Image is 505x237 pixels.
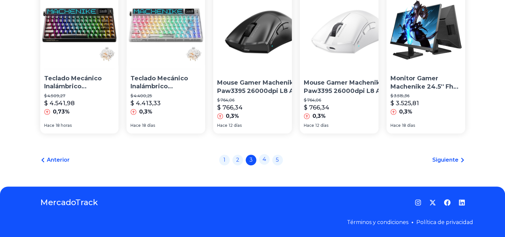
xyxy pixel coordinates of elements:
[217,103,243,112] p: $ 766,34
[142,123,155,128] span: 18 días
[429,199,436,206] a: Twitter
[399,108,412,116] p: 0,3%
[315,123,328,128] span: 12 días
[390,123,401,128] span: Hace
[44,74,115,91] p: Teclado Mecánico Inalámbrico Machenike Kt84 With Pixel&tft Hd Screen Rgb Teclado 3/5 Pins Hot-swa...
[432,156,465,164] a: Siguiente
[304,103,329,112] p: $ 766,34
[217,79,308,95] p: Mouse Gamer Machenike Paw3395 26000dpi L8 Air [PERSON_NAME] Optico Ergonomico Inalámbrico(bluetoo...
[312,112,326,120] p: 0,3%
[130,99,161,108] p: $ 4.413,33
[232,155,243,165] a: 2
[272,155,283,165] a: 5
[217,123,227,128] span: Hace
[44,123,54,128] span: Hace
[347,219,408,225] a: Términos y condiciones
[415,199,421,206] a: Instagram
[259,154,270,165] a: 4
[47,156,70,164] span: Anterior
[229,123,242,128] span: 12 días
[130,93,201,99] p: $ 4.400,25
[44,93,115,99] p: $ 4.509,27
[219,155,230,165] a: 1
[432,156,459,164] span: Siguiente
[459,199,465,206] a: LinkedIn
[304,79,394,95] p: Mouse Gamer Machenike Paw3395 26000dpi L8 Air [PERSON_NAME] Optico Ergonomico Inalámbrico(bluetoo...
[390,74,461,91] p: Monitor Gamer Machenike 24.5'' Fhd 240hz 400nit 1ms Para Pc
[56,123,72,128] span: 18 horas
[390,93,461,99] p: $ 3.515,36
[40,197,98,208] a: MercadoTrack
[217,98,308,103] p: $ 764,06
[402,123,415,128] span: 18 días
[304,98,394,103] p: $ 764,06
[304,123,314,128] span: Hace
[390,99,419,108] p: $ 3.525,81
[44,99,75,108] p: $ 4.541,98
[226,112,239,120] p: 0,3%
[444,199,451,206] a: Facebook
[130,74,201,91] p: Teclado Mecánico Inalámbrico Machenike Kt84 With Pixel&tft Hd Screen Rgb Teclado 3/5 Pins Hot-swa...
[40,156,70,164] a: Anterior
[416,219,473,225] a: Política de privacidad
[139,108,152,116] p: 0,3%
[130,123,141,128] span: Hace
[53,108,70,116] p: 0,73%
